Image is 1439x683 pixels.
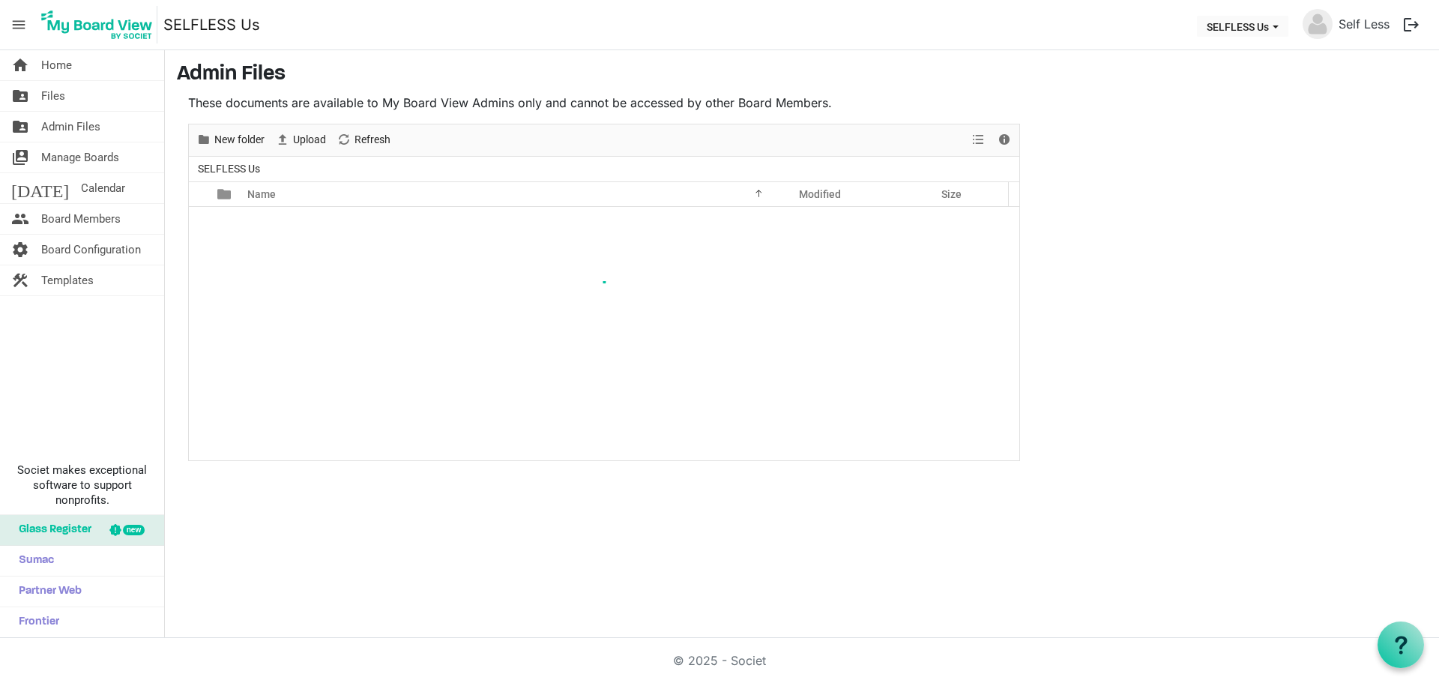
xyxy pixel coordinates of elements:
a: My Board View Logo [37,6,163,43]
span: settings [11,235,29,265]
span: [DATE] [11,173,69,203]
a: © 2025 - Societ [673,653,766,668]
span: Home [41,50,72,80]
span: Partner Web [11,577,82,607]
img: My Board View Logo [37,6,157,43]
img: no-profile-picture.svg [1303,9,1333,39]
a: SELFLESS Us [163,10,260,40]
span: Manage Boards [41,142,119,172]
span: menu [4,10,33,39]
span: Societ makes exceptional software to support nonprofits. [7,463,157,508]
span: home [11,50,29,80]
span: construction [11,265,29,295]
span: Glass Register [11,515,91,545]
span: switch_account [11,142,29,172]
span: Templates [41,265,94,295]
div: new [123,525,145,535]
span: folder_shared [11,112,29,142]
p: These documents are available to My Board View Admins only and cannot be accessed by other Board ... [188,94,1020,112]
span: Frontier [11,607,59,637]
h3: Admin Files [177,62,1427,88]
span: Board Members [41,204,121,234]
button: SELFLESS Us dropdownbutton [1197,16,1288,37]
span: Files [41,81,65,111]
span: Sumac [11,546,54,576]
span: Board Configuration [41,235,141,265]
a: Self Less [1333,9,1396,39]
span: Calendar [81,173,125,203]
button: logout [1396,9,1427,40]
span: people [11,204,29,234]
span: Admin Files [41,112,100,142]
span: folder_shared [11,81,29,111]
